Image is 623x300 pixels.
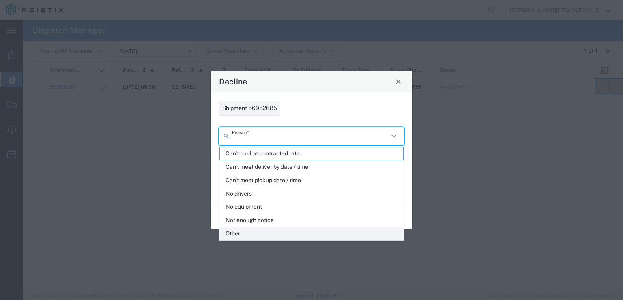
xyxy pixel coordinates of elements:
span: Can't meet pickup date / time [220,174,403,187]
span: Other [220,227,403,240]
button: Close [393,76,404,87]
span: No equipment [220,201,403,213]
span: Not enough notice [220,214,403,227]
span: Can't haul at contracted rate [220,147,403,160]
span: Can't meet deliver by date / time [220,161,403,173]
span: No drivers [220,188,403,200]
li: Shipment 56952685 [219,101,280,116]
h4: Decline [219,76,247,87]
